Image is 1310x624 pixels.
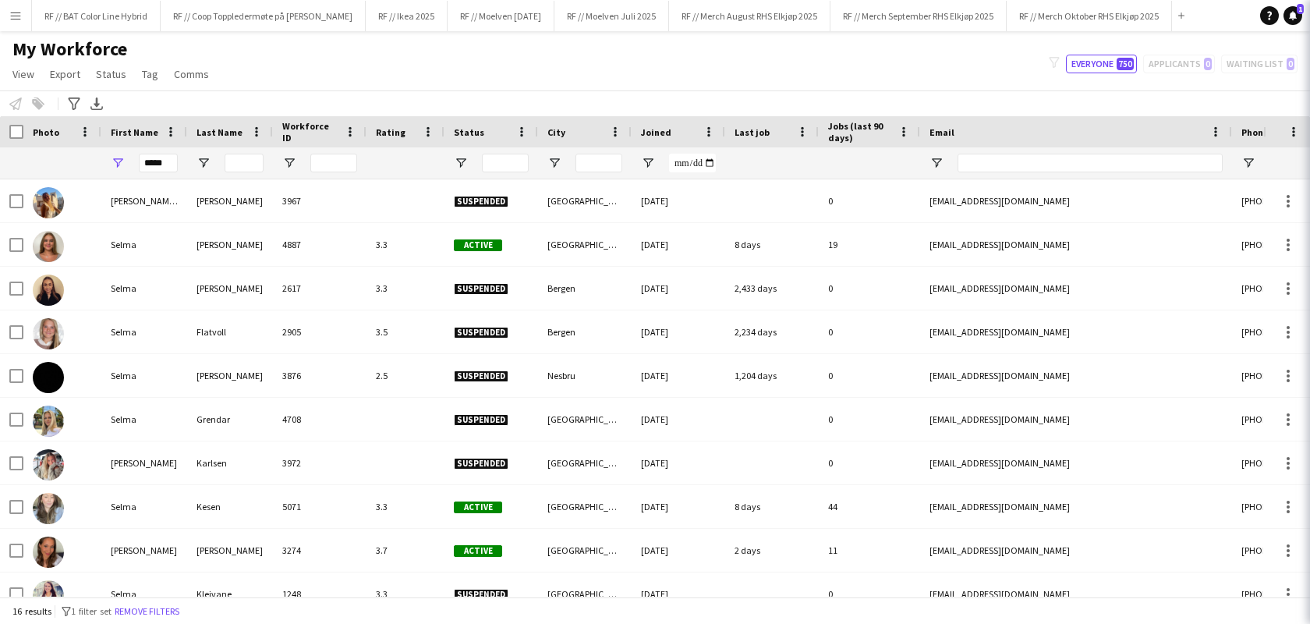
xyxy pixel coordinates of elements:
div: Karlsen [187,441,273,484]
div: 0 [819,310,920,353]
button: Everyone750 [1066,55,1137,73]
button: RF // Moelven Juli 2025 [554,1,669,31]
div: 3.3 [366,223,444,266]
div: Flatvoll [187,310,273,353]
div: 4887 [273,223,366,266]
span: Suspended [454,196,508,207]
span: Rating [376,126,405,138]
div: [GEOGRAPHIC_DATA] [538,573,632,615]
div: [GEOGRAPHIC_DATA] [538,485,632,528]
button: Open Filter Menu [641,156,655,170]
a: Comms [168,64,215,84]
img: Selma Grendar [33,406,64,437]
div: Selma [101,573,187,615]
div: [DATE] [632,267,725,310]
span: Phone [1241,126,1269,138]
img: Selma Andrea Halvorsen [33,187,64,218]
span: Export [50,67,80,81]
div: 4708 [273,398,366,441]
span: Email [929,126,954,138]
div: 5071 [273,485,366,528]
div: 2905 [273,310,366,353]
span: Jobs (last 90 days) [828,120,892,144]
div: [EMAIL_ADDRESS][DOMAIN_NAME] [920,354,1232,397]
input: City Filter Input [575,154,622,172]
span: Workforce ID [282,120,338,144]
button: RF // Merch August RHS Elkjøp 2025 [669,1,830,31]
div: Selma [101,267,187,310]
div: [EMAIL_ADDRESS][DOMAIN_NAME] [920,179,1232,222]
div: [PERSON_NAME] [PERSON_NAME] [101,179,187,222]
span: Active [454,239,502,251]
span: View [12,67,34,81]
div: 19 [819,223,920,266]
div: Grendar [187,398,273,441]
div: Kleivane [187,573,273,615]
div: [PERSON_NAME] [187,354,273,397]
button: Open Filter Menu [454,156,468,170]
div: 0 [819,398,920,441]
div: 2617 [273,267,366,310]
input: First Name Filter Input [139,154,178,172]
button: RF // Ikea 2025 [366,1,448,31]
span: Photo [33,126,59,138]
div: [PERSON_NAME] [187,179,273,222]
button: RF // Merch September RHS Elkjøp 2025 [830,1,1007,31]
span: Comms [174,67,209,81]
a: View [6,64,41,84]
div: 3.3 [366,573,444,615]
span: 750 [1117,58,1134,70]
span: Active [454,502,502,513]
span: Status [96,67,126,81]
span: Suspended [454,327,508,339]
span: City [547,126,565,138]
button: RF // BAT Color Line Hybrid [32,1,161,31]
div: 2 days [725,529,819,572]
img: Selma Kleivane [33,580,64,612]
div: 0 [819,573,920,615]
input: Last Name Filter Input [225,154,264,172]
div: 11 [819,529,920,572]
span: Joined [641,126,671,138]
app-action-btn: Export XLSX [87,94,106,113]
img: Selma Gudim Karlsen [33,449,64,480]
button: Open Filter Menu [196,156,211,170]
span: Tag [142,67,158,81]
div: [PERSON_NAME] [187,529,273,572]
span: Active [454,545,502,557]
div: Selma [101,310,187,353]
div: 3.7 [366,529,444,572]
div: 3.3 [366,485,444,528]
div: 3.3 [366,267,444,310]
div: [DATE] [632,310,725,353]
img: Selma Fjellanger [33,275,64,306]
span: My Workforce [12,37,127,61]
div: [PERSON_NAME] [101,441,187,484]
span: Suspended [454,458,508,470]
div: [PERSON_NAME] [187,223,273,266]
div: 2.5 [366,354,444,397]
button: Open Filter Menu [111,156,125,170]
button: RF // Merch Oktober RHS Elkjøp 2025 [1007,1,1172,31]
a: Tag [136,64,165,84]
a: 1 [1283,6,1302,25]
span: Status [454,126,484,138]
a: Status [90,64,133,84]
div: 1,204 days [725,354,819,397]
div: [DATE] [632,485,725,528]
div: [PERSON_NAME] [187,267,273,310]
span: Suspended [454,414,508,426]
input: Status Filter Input [482,154,529,172]
div: 0 [819,354,920,397]
div: 0 [819,267,920,310]
div: Nesbru [538,354,632,397]
div: 44 [819,485,920,528]
div: 0 [819,179,920,222]
span: Suspended [454,283,508,295]
img: Selma Kheloufi Hansen [33,537,64,568]
img: Selma Forde [33,362,64,393]
div: 8 days [725,223,819,266]
div: 3.5 [366,310,444,353]
div: 1248 [273,573,366,615]
button: RF // Moelven [DATE] [448,1,554,31]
